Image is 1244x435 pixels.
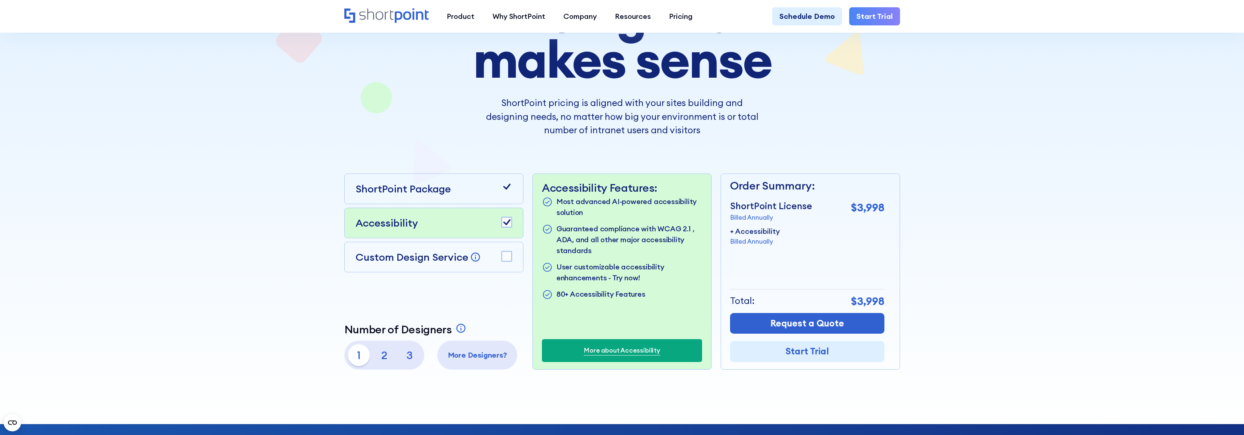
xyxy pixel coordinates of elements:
[730,294,755,308] p: Total:
[438,7,483,25] a: Product
[669,11,693,22] div: Pricing
[356,215,418,231] p: Accessibility
[563,11,597,22] div: Company
[483,7,554,25] a: Why ShortPoint
[344,323,452,336] p: Number of Designers
[356,181,451,196] p: ShortPoint Package
[772,7,842,25] a: Schedule Demo
[851,293,884,309] p: $3,998
[447,11,474,22] div: Product
[730,213,812,222] p: Billed Annually
[556,196,702,218] p: Most advanced AI-powered accessibility solution
[356,251,468,264] p: Custom Design Service
[730,237,780,246] p: Billed Annually
[4,414,21,431] button: Open CMP widget
[556,223,702,256] p: Guaranteed compliance with WCAG 2.1 , ADA, and all other major accessibility standards
[556,289,645,301] p: 80+ Accessibility Features
[730,178,884,194] p: Order Summary:
[344,8,429,24] a: Home
[606,7,660,25] a: Resources
[615,11,651,22] div: Resources
[849,7,900,25] a: Start Trial
[730,341,884,362] a: Start Trial
[584,346,660,355] a: More about Accessibility
[730,199,812,213] p: ShortPoint License
[730,313,884,334] a: Request a Quote
[348,344,370,366] p: 1
[730,226,780,237] p: + Accessibility
[1113,351,1244,435] iframe: Chat Widget
[373,344,395,366] p: 2
[556,261,702,283] p: User customizable accessibility enhancements - Try now!
[399,344,421,366] p: 3
[344,323,468,336] a: Number of Designers
[493,11,545,22] div: Why ShortPoint
[660,7,702,25] a: Pricing
[554,7,606,25] a: Company
[441,350,514,361] p: More Designers?
[542,181,702,194] p: Accessibility Features:
[486,96,758,137] p: ShortPoint pricing is aligned with your sites building and designing needs, no matter how big you...
[851,199,884,216] p: $3,998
